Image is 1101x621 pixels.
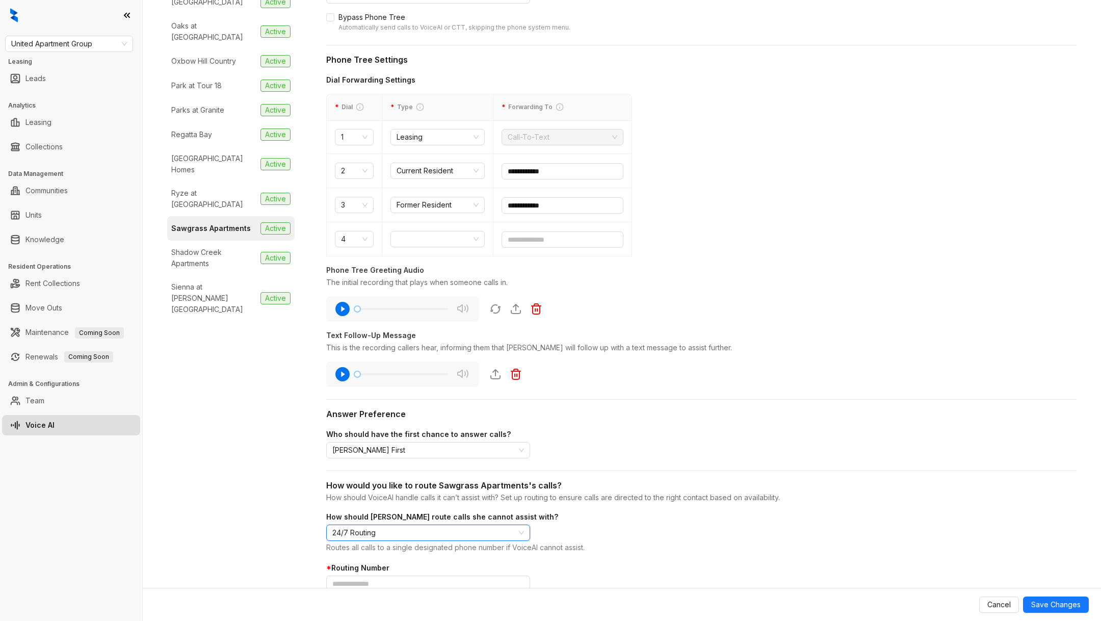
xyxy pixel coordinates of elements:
div: Answer Preference [326,408,1077,421]
a: Team [25,391,44,411]
span: Active [260,104,291,116]
a: Knowledge [25,229,64,250]
a: Collections [25,137,63,157]
span: Coming Soon [75,327,124,339]
li: Knowledge [2,229,140,250]
div: [GEOGRAPHIC_DATA] Homes [171,153,256,175]
div: Phone Tree Greeting Audio [326,265,1077,276]
a: Units [25,205,42,225]
h3: Data Management [8,169,142,178]
span: Active [260,222,291,235]
span: Active [260,128,291,141]
div: Park at Tour 18 [171,80,222,91]
span: 24/7 Routing [332,525,524,540]
div: Dial Forwarding Settings [326,74,632,86]
div: The initial recording that plays when someone calls in. [326,277,1077,288]
a: Move Outs [25,298,62,318]
div: Parks at Granite [171,105,224,116]
div: Routes all calls to a single designated phone number if VoiceAI cannot assist. [326,542,1077,555]
span: 2 [341,163,368,178]
div: Routing Number [326,562,1077,574]
span: Bypass Phone Tree [334,12,574,33]
li: Leasing [2,112,140,133]
span: Kelsey Answers First [332,443,524,458]
div: Sienna at [PERSON_NAME][GEOGRAPHIC_DATA] [171,281,256,315]
div: How should [PERSON_NAME] route calls she cannot assist with? [326,511,1077,523]
li: Maintenance [2,322,140,343]
li: Leads [2,68,140,89]
div: Text Follow-Up Message [326,330,1077,341]
span: Save Changes [1031,599,1081,610]
span: Call-To-Text [508,130,617,145]
div: How should VoiceAI handle calls it can’t assist with? Set up routing to ensure calls are directed... [326,492,1077,503]
div: Automatically send calls to VoiceAI or CTT, skipping the phone system menu. [338,23,570,33]
div: How would you like to route Sawgrass Apartments's calls? [326,479,1077,492]
div: Shadow Creek Apartments [171,247,256,269]
div: Sawgrass Apartments [171,223,251,234]
li: Communities [2,180,140,201]
span: Former Resident [397,197,479,213]
div: Regatta Bay [171,129,212,140]
li: Team [2,391,140,411]
li: Rent Collections [2,273,140,294]
h3: Analytics [8,101,142,110]
span: United Apartment Group [11,36,127,51]
span: 4 [341,231,368,247]
li: Units [2,205,140,225]
span: Active [260,158,291,170]
span: 1 [341,130,368,145]
button: Save Changes [1023,597,1089,613]
div: Phone Tree Settings [326,54,1077,66]
span: Active [260,25,291,38]
button: Cancel [979,597,1019,613]
h3: Leasing [8,57,142,66]
span: Active [260,292,291,304]
span: Active [260,193,291,205]
a: RenewalsComing Soon [25,347,113,367]
span: Active [260,80,291,92]
li: Collections [2,137,140,157]
div: Who should have the first chance to answer calls? [326,429,1077,440]
a: Rent Collections [25,273,80,294]
span: Active [260,55,291,67]
span: Current Resident [397,163,479,178]
img: logo [10,8,18,22]
div: Oxbow Hill Country [171,56,236,67]
h3: Resident Operations [8,262,142,271]
a: Voice AI [25,415,55,435]
div: Forwarding To [502,102,623,112]
div: Ryze at [GEOGRAPHIC_DATA] [171,188,256,210]
h3: Admin & Configurations [8,379,142,389]
a: Leasing [25,112,51,133]
li: Move Outs [2,298,140,318]
li: Renewals [2,347,140,367]
div: Dial [335,102,374,112]
div: This is the recording callers hear, informing them that [PERSON_NAME] will follow up with a text ... [326,342,1077,353]
a: Communities [25,180,68,201]
li: Voice AI [2,415,140,435]
span: Coming Soon [64,351,113,363]
span: Leasing [397,130,479,145]
div: Oaks at [GEOGRAPHIC_DATA] [171,20,256,43]
div: Type [390,102,485,112]
span: Cancel [987,599,1011,610]
a: Leads [25,68,46,89]
span: Active [260,252,291,264]
span: 3 [341,197,368,213]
